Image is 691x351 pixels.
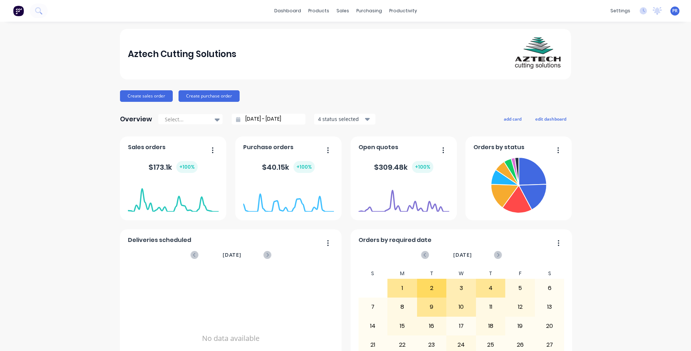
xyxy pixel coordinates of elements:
[149,161,198,173] div: $ 173.1k
[512,29,563,79] img: Aztech Cutting Solutions
[453,251,472,259] span: [DATE]
[417,317,446,335] div: 16
[535,268,565,279] div: S
[358,268,388,279] div: S
[473,143,524,152] span: Orders by status
[672,8,678,14] span: PR
[535,298,564,316] div: 13
[223,251,241,259] span: [DATE]
[333,5,353,16] div: sales
[476,268,506,279] div: T
[505,268,535,279] div: F
[359,236,432,244] span: Orders by required date
[535,279,564,297] div: 6
[128,143,166,152] span: Sales orders
[262,161,315,173] div: $ 40.15k
[120,112,152,126] div: Overview
[417,268,447,279] div: T
[179,90,240,102] button: Create purchase order
[506,317,535,335] div: 19
[359,143,398,152] span: Open quotes
[128,47,236,61] div: Aztech Cutting Solutions
[271,5,305,16] a: dashboard
[374,161,433,173] div: $ 309.48k
[318,115,364,123] div: 4 status selected
[531,114,571,123] button: edit dashboard
[293,161,315,173] div: + 100 %
[506,279,535,297] div: 5
[447,298,476,316] div: 10
[314,114,375,125] button: 4 status selected
[305,5,333,16] div: products
[353,5,386,16] div: purchasing
[476,317,505,335] div: 18
[359,298,387,316] div: 7
[176,161,198,173] div: + 100 %
[388,298,417,316] div: 8
[386,5,421,16] div: productivity
[447,317,476,335] div: 17
[506,298,535,316] div: 12
[359,317,387,335] div: 14
[476,279,505,297] div: 4
[388,279,417,297] div: 1
[447,279,476,297] div: 3
[243,143,293,152] span: Purchase orders
[13,5,24,16] img: Factory
[412,161,433,173] div: + 100 %
[120,90,173,102] button: Create sales order
[446,268,476,279] div: W
[499,114,526,123] button: add card
[387,268,417,279] div: M
[388,317,417,335] div: 15
[417,298,446,316] div: 9
[417,279,446,297] div: 2
[607,5,634,16] div: settings
[535,317,564,335] div: 20
[476,298,505,316] div: 11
